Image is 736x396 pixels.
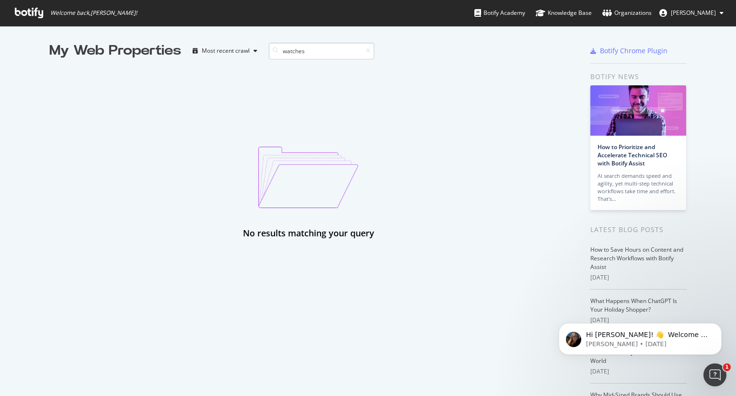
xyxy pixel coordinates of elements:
[590,46,667,56] a: Botify Chrome Plugin
[202,48,250,54] div: Most recent crawl
[671,9,716,17] span: Apoorv Dixit
[590,245,683,271] a: How to Save Hours on Content and Research Workflows with Botify Assist
[590,71,687,82] div: Botify news
[600,46,667,56] div: Botify Chrome Plugin
[598,143,667,167] a: How to Prioritize and Accelerate Technical SEO with Botify Assist
[269,43,374,59] input: Search
[590,273,687,282] div: [DATE]
[536,8,592,18] div: Knowledge Base
[258,147,358,208] img: emptyProjectImage
[243,227,374,240] div: No results matching your query
[50,9,137,17] span: Welcome back, [PERSON_NAME] !
[703,363,726,386] iframe: Intercom live chat
[652,5,731,21] button: [PERSON_NAME]
[590,224,687,235] div: Latest Blog Posts
[590,85,686,136] img: How to Prioritize and Accelerate Technical SEO with Botify Assist
[598,172,679,203] div: AI search demands speed and agility, yet multi-step technical workflows take time and effort. Tha...
[474,8,525,18] div: Botify Academy
[189,43,261,58] button: Most recent crawl
[590,367,687,376] div: [DATE]
[602,8,652,18] div: Organizations
[544,303,736,370] iframe: Intercom notifications message
[723,363,731,371] span: 1
[49,41,181,60] div: My Web Properties
[590,297,677,314] a: What Happens When ChatGPT Is Your Holiday Shopper?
